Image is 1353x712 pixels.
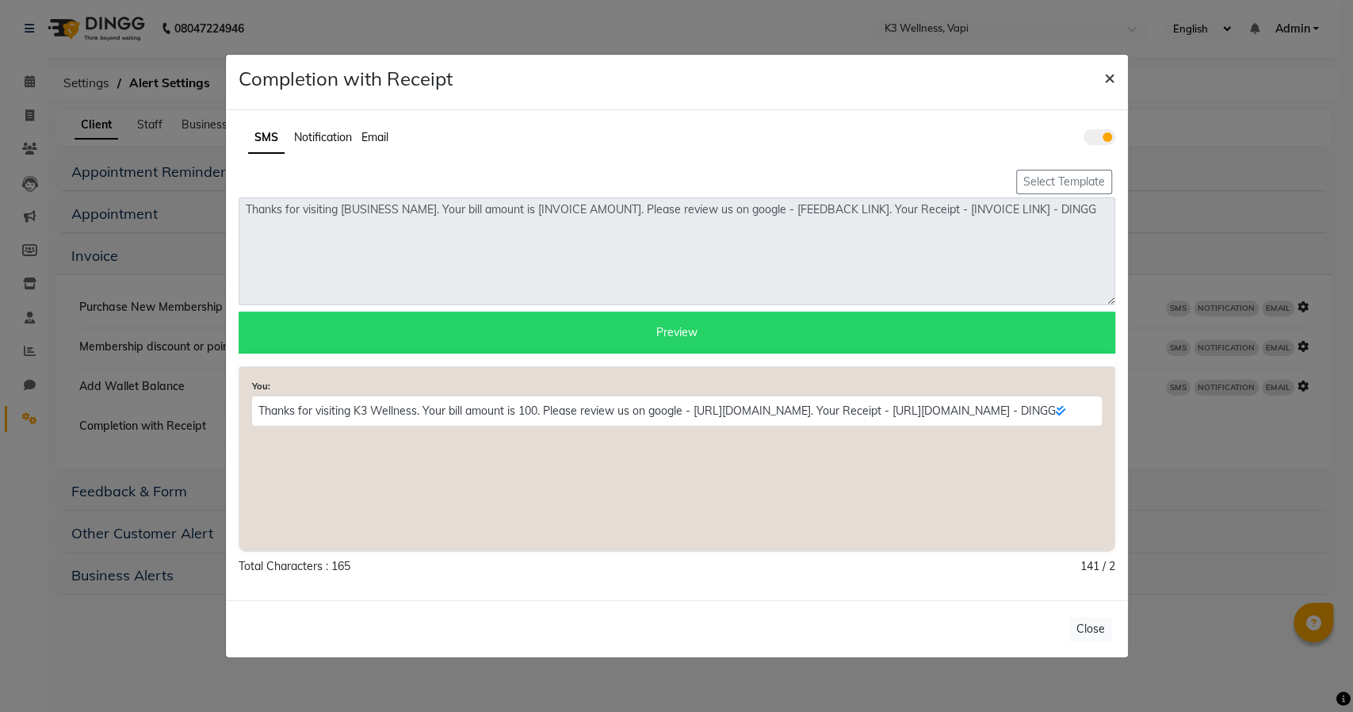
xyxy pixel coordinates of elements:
button: Close [1069,617,1112,641]
span: Email [361,130,388,144]
span: Notification [294,130,352,144]
div: Preview [239,312,1115,354]
span: × [1104,65,1115,89]
div: Total Characters : 165 [239,558,350,575]
p: Thanks for visiting K3 Wellness. Your bill amount is 100. Please review us on google - [URL][DOMA... [252,396,1102,426]
button: Select Template [1016,170,1112,194]
h4: Completion with Receipt [239,67,453,90]
strong: You: [252,381,270,392]
button: × [1091,55,1128,99]
div: 141 / 2 [1080,558,1115,575]
span: SMS [254,130,278,144]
